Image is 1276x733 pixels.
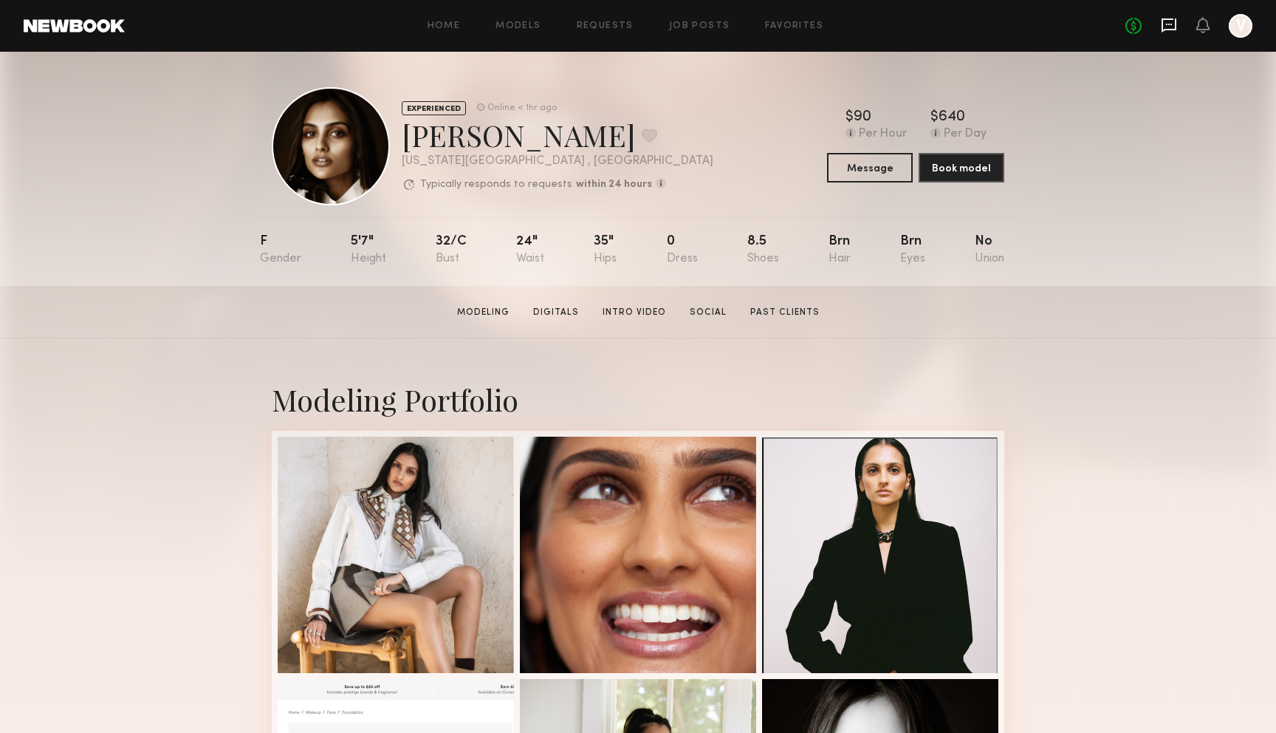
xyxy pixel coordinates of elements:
div: 0 [667,235,698,265]
div: $ [845,110,854,125]
a: Requests [577,21,634,31]
a: Past Clients [744,306,826,319]
div: Online < 1hr ago [487,103,557,113]
div: EXPERIENCED [402,101,466,115]
a: Home [428,21,461,31]
div: [PERSON_NAME] [402,115,713,154]
div: Per Day [944,128,987,141]
b: within 24 hours [576,180,652,190]
a: Modeling [451,306,515,319]
button: Message [827,153,913,183]
a: V [1229,14,1252,38]
div: 35" [594,235,617,265]
div: 8.5 [747,235,779,265]
div: 24" [516,235,544,265]
div: 32/c [436,235,467,265]
div: Modeling Portfolio [272,380,1004,419]
div: 5'7" [351,235,386,265]
p: Typically responds to requests [420,180,572,190]
div: Brn [900,235,925,265]
a: Digitals [527,306,585,319]
a: Social [684,306,733,319]
div: Brn [829,235,851,265]
a: Models [495,21,541,31]
div: No [975,235,1004,265]
div: 90 [854,110,871,125]
button: Book model [919,153,1004,183]
a: Intro Video [597,306,672,319]
a: Job Posts [669,21,730,31]
div: 640 [939,110,965,125]
a: Favorites [765,21,823,31]
div: Per Hour [859,128,907,141]
div: $ [930,110,939,125]
div: [US_STATE][GEOGRAPHIC_DATA] , [GEOGRAPHIC_DATA] [402,155,713,168]
div: F [260,235,301,265]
